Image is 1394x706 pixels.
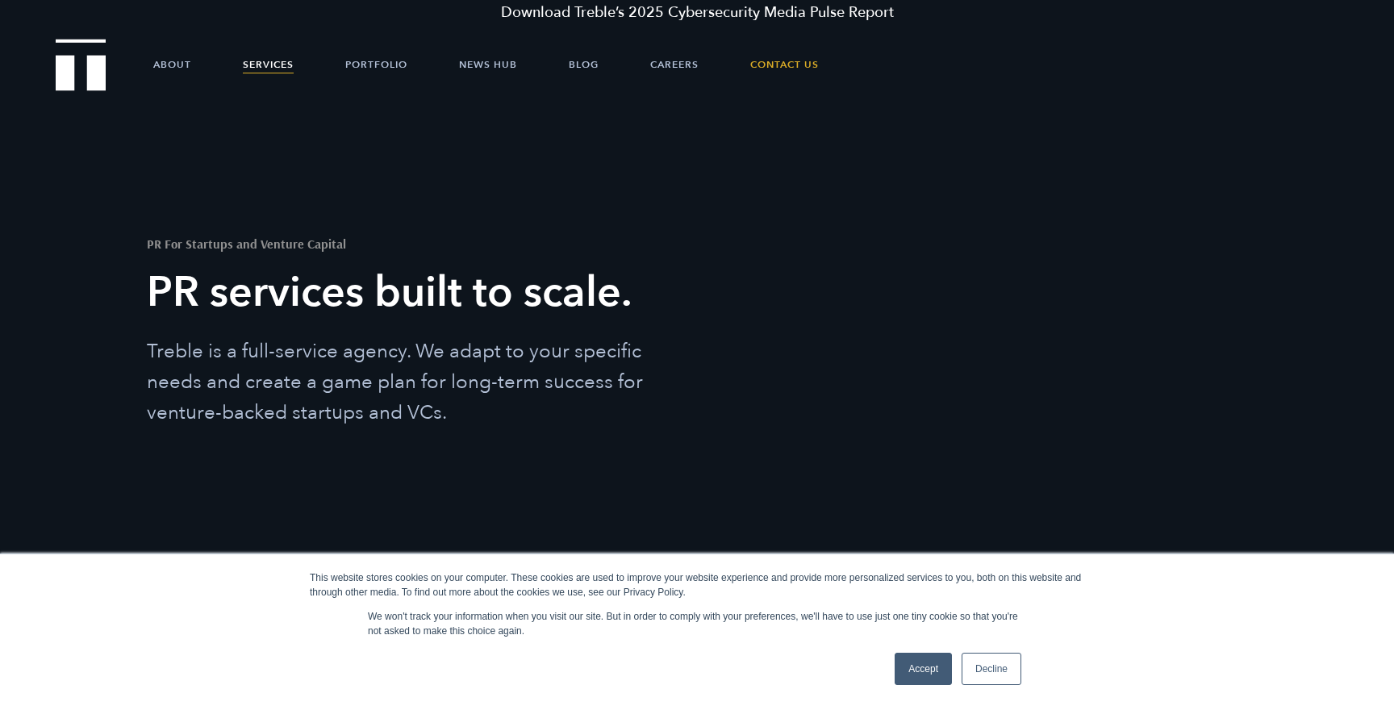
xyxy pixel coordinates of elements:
p: We won't track your information when you visit our site. But in order to comply with your prefere... [368,609,1026,638]
img: Studio Science logo [1,552,148,626]
a: Decline [962,653,1021,685]
a: Contact Us [750,40,819,89]
div: This website stores cookies on your computer. These cookies are used to improve your website expe... [310,570,1084,599]
h2: PR For Startups and Venture Capital [147,237,692,250]
img: XPlore logo [468,552,616,626]
a: Careers [650,40,699,89]
a: News Hub [459,40,517,89]
img: StackEngine logo [157,552,304,626]
h1: PR services built to scale. [147,264,692,322]
img: Treble logo [56,39,106,90]
a: About [153,40,191,89]
img: TrendKite logo [312,552,460,626]
a: Treble Homepage [56,40,105,90]
p: Treble is a full-service agency. We adapt to your specific needs and create a game plan for long-... [147,336,692,428]
a: Services [243,40,294,89]
a: Portfolio [345,40,407,89]
a: Blog [569,40,599,89]
a: Accept [895,653,952,685]
img: Addvocate logo [624,552,771,626]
